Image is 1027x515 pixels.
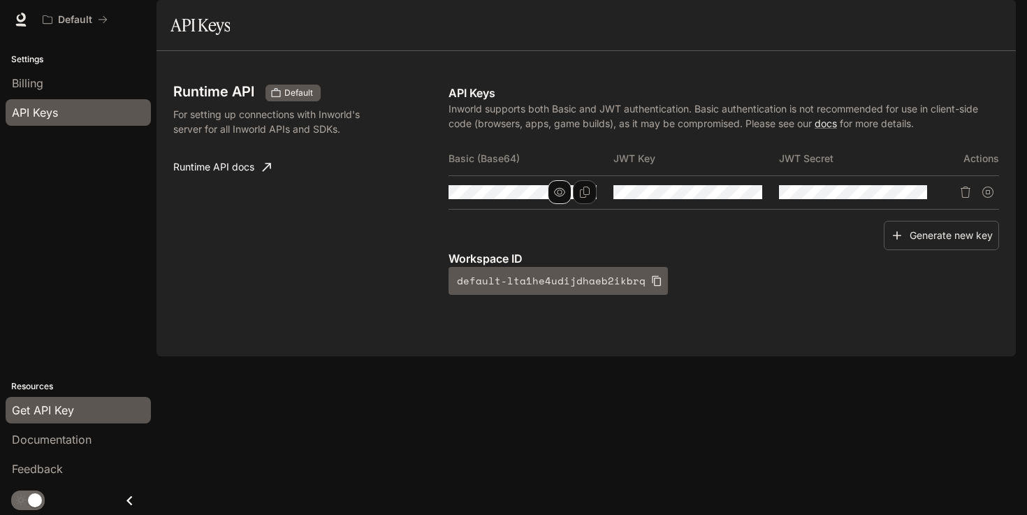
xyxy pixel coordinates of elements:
[173,85,254,99] h3: Runtime API
[449,101,999,131] p: Inworld supports both Basic and JWT authentication. Basic authentication is not recommended for u...
[449,267,668,295] button: default-lta1he4udijdhaeb2ikbrq
[168,153,277,181] a: Runtime API docs
[815,117,837,129] a: docs
[170,11,230,39] h1: API Keys
[449,250,999,267] p: Workspace ID
[779,142,944,175] th: JWT Secret
[173,107,372,136] p: For setting up connections with Inworld's server for all Inworld APIs and SDKs.
[944,142,999,175] th: Actions
[58,14,92,26] p: Default
[884,221,999,251] button: Generate new key
[954,181,977,203] button: Delete API key
[573,180,597,204] button: Copy Basic (Base64)
[265,85,321,101] div: These keys will apply to your current workspace only
[977,181,999,203] button: Suspend API key
[449,142,613,175] th: Basic (Base64)
[36,6,114,34] button: All workspaces
[279,87,319,99] span: Default
[449,85,999,101] p: API Keys
[613,142,778,175] th: JWT Key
